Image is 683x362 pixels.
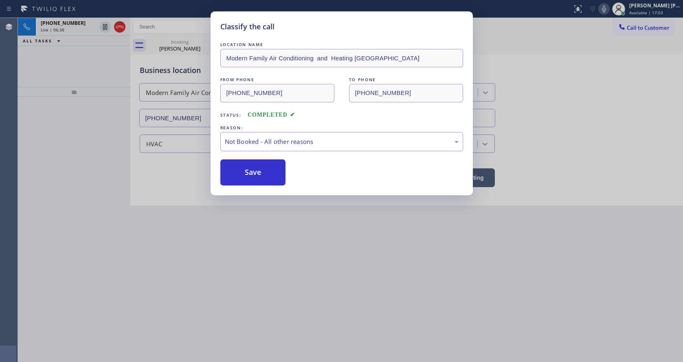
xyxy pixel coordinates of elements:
span: COMPLETED [248,112,295,118]
h5: Classify the call [220,21,275,32]
div: REASON: [220,124,463,132]
div: FROM PHONE [220,75,334,84]
button: Save [220,159,286,185]
div: Not Booked - All other reasons [225,137,459,146]
div: LOCATION NAME [220,40,463,49]
div: TO PHONE [349,75,463,84]
input: From phone [220,84,334,102]
span: Status: [220,112,242,118]
input: To phone [349,84,463,102]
